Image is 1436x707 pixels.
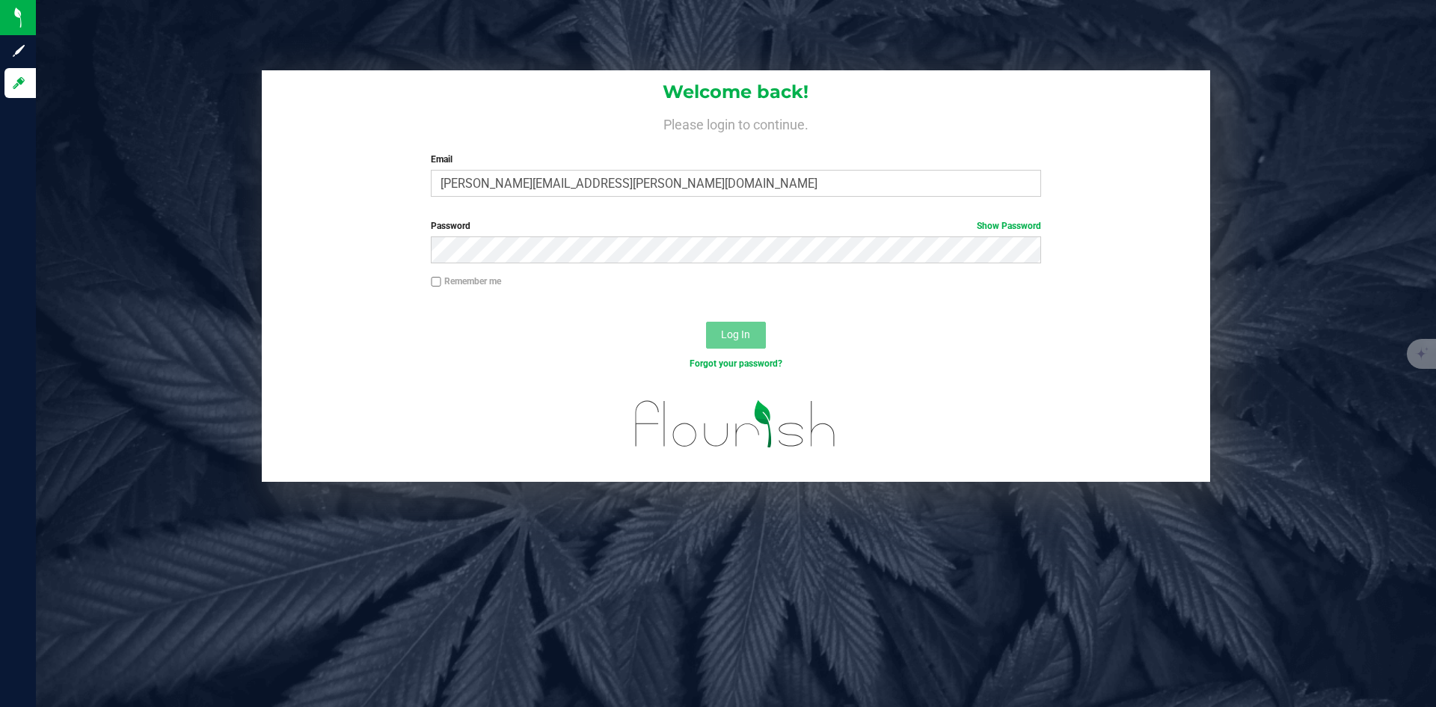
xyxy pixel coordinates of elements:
[690,358,782,369] a: Forgot your password?
[262,114,1210,132] h4: Please login to continue.
[431,153,1040,166] label: Email
[431,277,441,287] input: Remember me
[721,328,750,340] span: Log In
[706,322,766,349] button: Log In
[431,275,501,288] label: Remember me
[977,221,1041,231] a: Show Password
[617,386,854,462] img: flourish_logo.svg
[431,221,470,231] span: Password
[262,82,1210,102] h1: Welcome back!
[11,43,26,58] inline-svg: Sign up
[11,76,26,91] inline-svg: Log in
